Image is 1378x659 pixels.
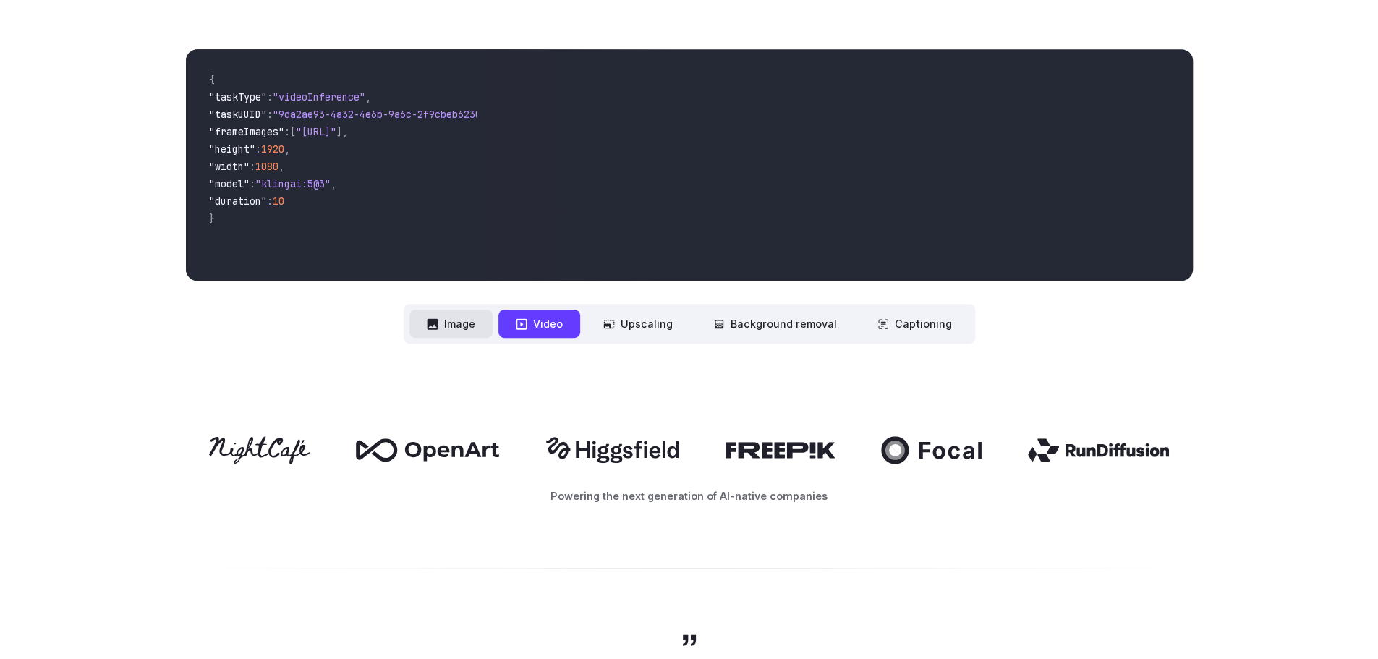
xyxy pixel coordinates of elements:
[296,125,336,138] span: "[URL]"
[284,143,290,156] span: ,
[860,310,969,338] button: Captioning
[267,108,273,121] span: :
[209,160,250,173] span: "width"
[278,160,284,173] span: ,
[273,108,493,121] span: "9da2ae93-4a32-4e6b-9a6c-2f9cbeb62301"
[250,160,255,173] span: :
[284,125,290,138] span: :
[586,310,690,338] button: Upscaling
[209,195,267,208] span: "duration"
[267,90,273,103] span: :
[250,177,255,190] span: :
[209,125,284,138] span: "frameImages"
[273,90,365,103] span: "videoInference"
[273,195,284,208] span: 10
[336,125,342,138] span: ]
[255,177,331,190] span: "klingai:5@3"
[696,310,854,338] button: Background removal
[409,310,493,338] button: Image
[209,143,255,156] span: "height"
[209,212,215,225] span: }
[331,177,336,190] span: ,
[209,73,215,86] span: {
[342,125,348,138] span: ,
[365,90,371,103] span: ,
[267,195,273,208] span: :
[255,143,261,156] span: :
[186,488,1193,504] p: Powering the next generation of AI-native companies
[255,160,278,173] span: 1080
[290,125,296,138] span: [
[209,90,267,103] span: "taskType"
[209,108,267,121] span: "taskUUID"
[261,143,284,156] span: 1920
[498,310,580,338] button: Video
[209,177,250,190] span: "model"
